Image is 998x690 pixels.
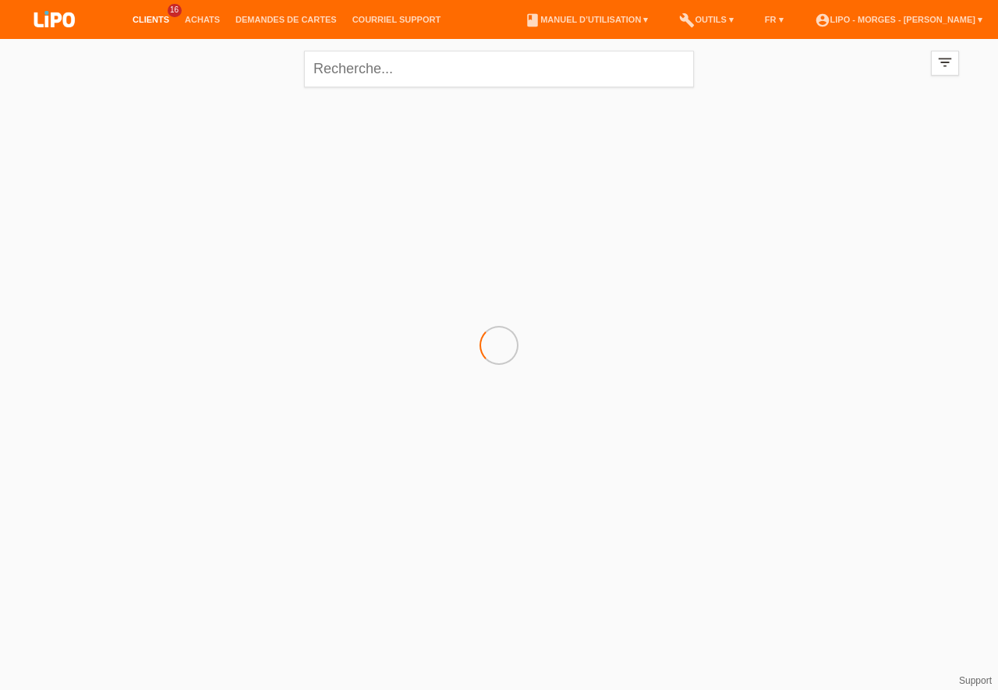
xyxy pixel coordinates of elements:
[525,12,540,28] i: book
[671,15,741,24] a: buildOutils ▾
[679,12,695,28] i: build
[125,15,177,24] a: Clients
[228,15,345,24] a: Demandes de cartes
[177,15,228,24] a: Achats
[807,15,990,24] a: account_circleLIPO - Morges - [PERSON_NAME] ▾
[959,675,992,686] a: Support
[517,15,656,24] a: bookManuel d’utilisation ▾
[757,15,791,24] a: FR ▾
[168,4,182,17] span: 16
[936,54,954,71] i: filter_list
[815,12,830,28] i: account_circle
[16,32,94,44] a: LIPO pay
[304,51,694,87] input: Recherche...
[345,15,448,24] a: Courriel Support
